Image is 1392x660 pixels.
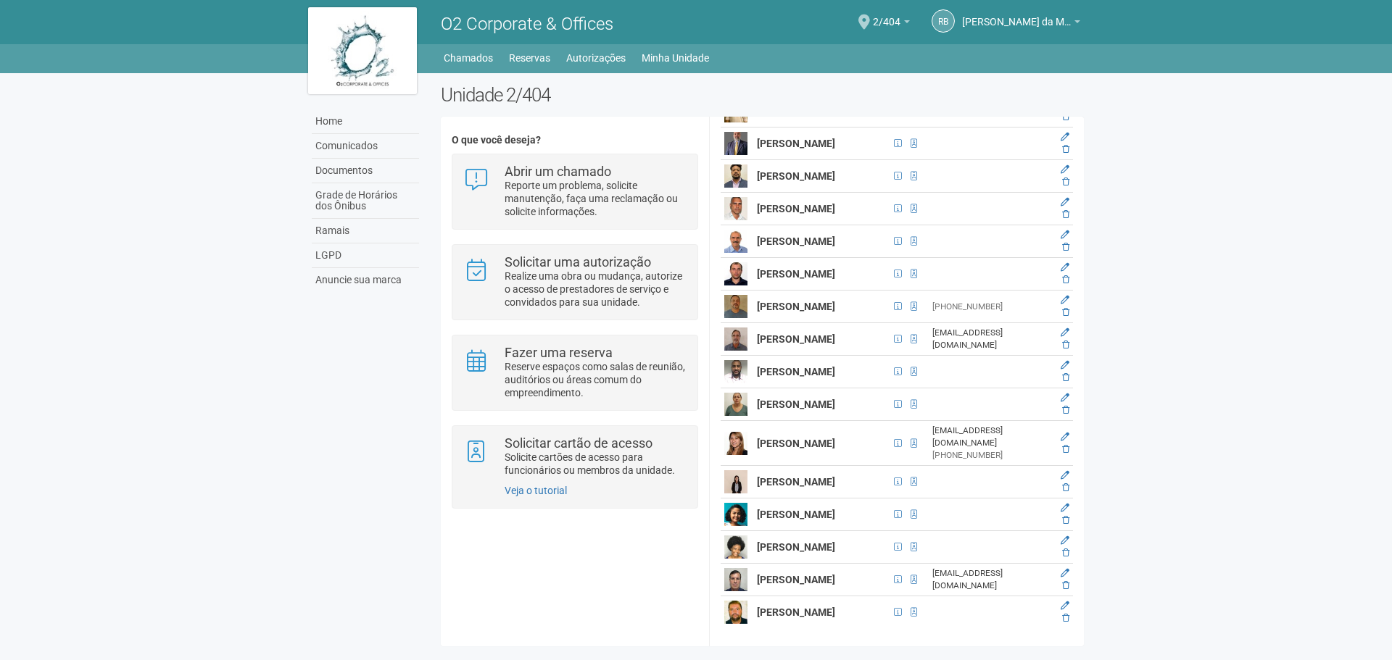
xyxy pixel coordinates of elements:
[757,509,835,520] strong: [PERSON_NAME]
[1061,197,1069,207] a: Editar membro
[505,345,613,360] strong: Fazer uma reserva
[724,327,747,351] img: user.png
[724,535,747,559] img: user.png
[757,203,835,214] strong: [PERSON_NAME]
[724,197,747,220] img: user.png
[505,435,652,451] strong: Solicitar cartão de acesso
[1062,515,1069,525] a: Excluir membro
[642,48,709,68] a: Minha Unidade
[441,14,613,34] span: O2 Corporate & Offices
[757,476,835,488] strong: [PERSON_NAME]
[932,301,1050,313] div: [PHONE_NUMBER]
[463,256,686,309] a: Solicitar uma autorização Realize uma obra ou mudança, autorize o acesso de prestadores de serviç...
[1062,548,1069,558] a: Excluir membro
[1061,535,1069,546] a: Editar membro
[757,170,835,182] strong: [PERSON_NAME]
[757,138,835,149] strong: [PERSON_NAME]
[757,333,835,345] strong: [PERSON_NAME]
[1061,295,1069,305] a: Editar membro
[724,568,747,591] img: user.png
[1061,132,1069,142] a: Editar membro
[757,268,835,280] strong: [PERSON_NAME]
[1061,164,1069,175] a: Editar membro
[1061,568,1069,578] a: Editar membro
[505,179,687,218] p: Reporte um problema, solicite manutenção, faça uma reclamação ou solicite informações.
[724,295,747,318] img: user.png
[724,393,747,416] img: user.png
[1062,144,1069,154] a: Excluir membro
[566,48,626,68] a: Autorizações
[505,270,687,309] p: Realize uma obra ou mudança, autorize o acesso de prestadores de serviço e convidados para sua un...
[1062,112,1069,122] a: Excluir membro
[312,268,419,292] a: Anuncie sua marca
[505,360,687,399] p: Reserve espaços como salas de reunião, auditórios ou áreas comum do empreendimento.
[724,132,747,155] img: user.png
[1061,327,1069,338] a: Editar membro
[757,606,835,618] strong: [PERSON_NAME]
[1061,360,1069,370] a: Editar membro
[757,301,835,312] strong: [PERSON_NAME]
[505,164,611,179] strong: Abrir um chamado
[1061,230,1069,240] a: Editar membro
[757,541,835,553] strong: [PERSON_NAME]
[1061,503,1069,513] a: Editar membro
[724,230,747,253] img: user.png
[1062,613,1069,623] a: Excluir membro
[724,470,747,493] img: user.png
[1062,177,1069,187] a: Excluir membro
[312,243,419,268] a: LGPD
[932,567,1050,592] div: [EMAIL_ADDRESS][DOMAIN_NAME]
[1062,340,1069,350] a: Excluir membro
[724,360,747,383] img: user.png
[505,451,687,477] p: Solicite cartões de acesso para funcionários ou membros da unidade.
[312,109,419,134] a: Home
[932,327,1050,351] div: [EMAIL_ADDRESS][DOMAIN_NAME]
[1061,470,1069,480] a: Editar membro
[873,18,910,30] a: 2/404
[724,432,747,455] img: user.png
[452,135,697,146] h4: O que você deseja?
[441,84,1084,106] h2: Unidade 2/404
[1062,372,1069,383] a: Excluir membro
[932,425,1050,449] div: [EMAIL_ADDRESS][DOMAIN_NAME]
[312,159,419,183] a: Documentos
[932,9,955,33] a: RB
[1062,209,1069,220] a: Excluir membro
[724,262,747,285] img: user.png
[1062,242,1069,252] a: Excluir membro
[873,2,900,28] span: 2/404
[312,219,419,243] a: Ramais
[1061,393,1069,403] a: Editar membro
[962,18,1080,30] a: [PERSON_NAME] da Motta Junior
[1062,307,1069,317] a: Excluir membro
[463,437,686,477] a: Solicitar cartão de acesso Solicite cartões de acesso para funcionários ou membros da unidade.
[1061,432,1069,442] a: Editar membro
[757,574,835,585] strong: [PERSON_NAME]
[1062,483,1069,493] a: Excluir membro
[463,346,686,399] a: Fazer uma reserva Reserve espaços como salas de reunião, auditórios ou áreas comum do empreendime...
[308,7,417,94] img: logo.jpg
[312,134,419,159] a: Comunicados
[444,48,493,68] a: Chamados
[962,2,1071,28] span: Raul Barrozo da Motta Junior
[932,449,1050,461] div: [PHONE_NUMBER]
[1061,262,1069,272] a: Editar membro
[1062,444,1069,454] a: Excluir membro
[1062,580,1069,590] a: Excluir membro
[724,601,747,624] img: user.png
[757,366,835,377] strong: [PERSON_NAME]
[757,438,835,449] strong: [PERSON_NAME]
[724,164,747,188] img: user.png
[1061,601,1069,611] a: Editar membro
[757,235,835,247] strong: [PERSON_NAME]
[505,254,651,270] strong: Solicitar uma autorização
[312,183,419,219] a: Grade de Horários dos Ônibus
[724,503,747,526] img: user.png
[1062,405,1069,415] a: Excluir membro
[757,398,835,410] strong: [PERSON_NAME]
[505,485,567,496] a: Veja o tutorial
[509,48,550,68] a: Reservas
[1062,275,1069,285] a: Excluir membro
[463,165,686,218] a: Abrir um chamado Reporte um problema, solicite manutenção, faça uma reclamação ou solicite inform...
